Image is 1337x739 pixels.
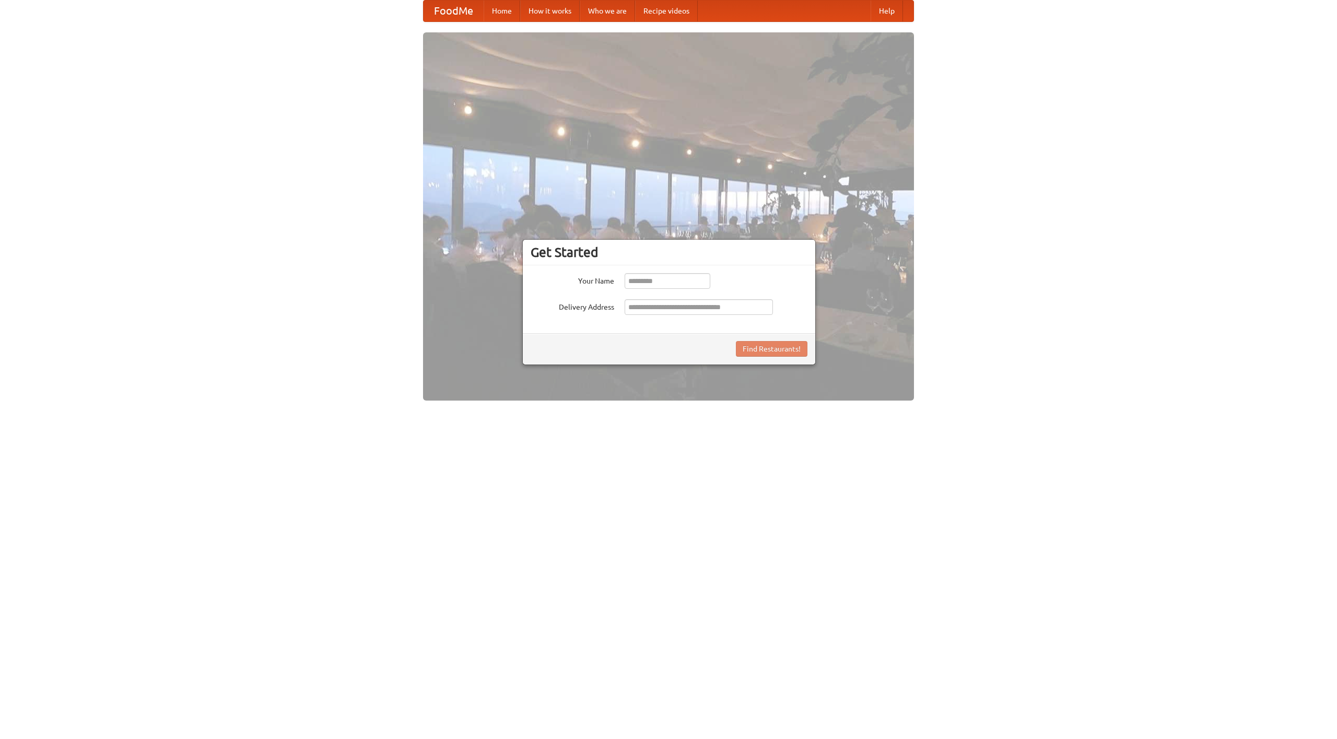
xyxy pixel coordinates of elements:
a: How it works [520,1,580,21]
a: Recipe videos [635,1,698,21]
label: Delivery Address [531,299,614,312]
a: FoodMe [424,1,484,21]
h3: Get Started [531,244,807,260]
a: Help [871,1,903,21]
a: Home [484,1,520,21]
button: Find Restaurants! [736,341,807,357]
a: Who we are [580,1,635,21]
label: Your Name [531,273,614,286]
